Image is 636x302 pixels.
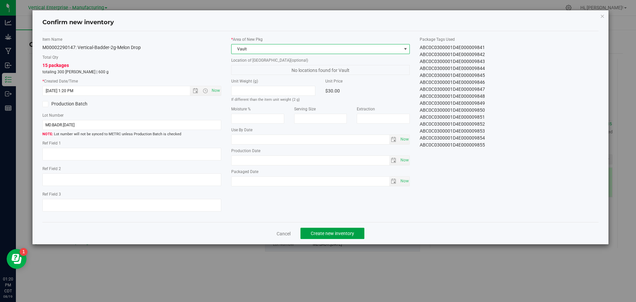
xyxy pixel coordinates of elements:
[232,44,401,54] span: Vault
[420,100,599,107] div: ABC0C0300001D4E000009849
[42,63,69,68] span: 15 packages
[420,135,599,142] div: ABC0C0300001D4E000009854
[420,114,599,121] div: ABC0C0300001D4E000009851
[420,93,599,100] div: ABC0C0300001D4E000009848
[420,86,599,93] div: ABC0C0300001D4E000009847
[399,155,410,165] span: Set Current date
[231,65,410,75] span: No locations found for Vault
[231,97,300,102] small: If different than the item unit weight (2 g)
[420,121,599,128] div: ABC0C0300001D4E000009852
[389,177,399,186] span: select
[42,69,221,75] p: totaling 300 [PERSON_NAME] | 600 g
[420,44,599,51] div: ABC0C0300001D4E000009841
[42,54,221,60] label: Total Qty
[389,156,399,165] span: select
[420,79,599,86] div: ABC0C0300001D4E000009846
[42,166,221,172] label: Ref Field 2
[231,36,410,42] label: Area of New Pkg
[325,78,410,84] label: Unit Price
[420,72,599,79] div: ABC0C0300001D4E000009845
[210,86,221,95] span: Set Current date
[325,86,410,96] div: $30.00
[398,135,409,144] span: select
[199,88,211,93] span: Open the time view
[420,58,599,65] div: ABC0C0300001D4E000009843
[420,51,599,58] div: ABC0C0300001D4E000009842
[277,230,291,237] a: Cancel
[420,128,599,135] div: ABC0C0300001D4E000009853
[231,57,410,63] label: Location of [GEOGRAPHIC_DATA]
[42,140,221,146] label: Ref Field 1
[399,135,410,144] span: Set Current date
[389,135,399,144] span: select
[231,169,410,175] label: Packaged Date
[399,176,410,186] span: Set Current date
[420,36,599,42] label: Package Tags Used
[42,36,221,42] label: Item Name
[420,65,599,72] div: ABC0C0300001D4E000009844
[231,148,410,154] label: Production Date
[300,228,364,239] button: Create new inventory
[291,58,308,63] span: (optional)
[311,231,354,236] span: Create new inventory
[231,106,284,112] label: Moisture %
[420,142,599,149] div: ABC0C0300001D4E000009855
[42,100,127,107] label: Production Batch
[357,106,410,112] label: Extraction
[231,127,410,133] label: Use By Date
[42,44,221,51] div: M00002290147: Vertical-Badder-2g-Melon Drop
[294,106,347,112] label: Serving Size
[7,249,26,269] iframe: Resource center
[42,191,221,197] label: Ref Field 3
[398,156,409,165] span: select
[231,78,316,84] label: Unit Weight (g)
[190,88,201,93] span: Open the date view
[398,177,409,186] span: select
[42,78,221,84] label: Created Date/Time
[20,248,27,256] iframe: Resource center unread badge
[420,107,599,114] div: ABC0C0300001D4E000009850
[42,132,221,137] span: Lot number will not be synced to METRC unless Production Batch is checked
[42,18,114,27] h4: Confirm new inventory
[42,112,221,118] label: Lot Number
